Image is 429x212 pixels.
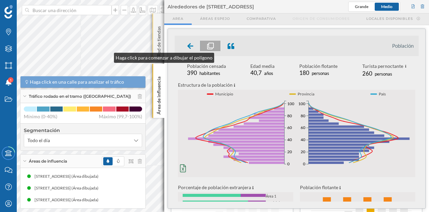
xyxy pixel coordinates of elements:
[250,69,262,76] span: 40,7
[187,69,197,76] span: 390
[250,63,274,70] div: Edad media
[379,91,386,97] span: País
[200,16,230,21] span: Áreas espejo
[375,71,392,77] span: personas
[301,137,305,142] text: 40
[287,125,292,130] text: 60
[199,71,220,76] span: habitantes
[178,81,415,89] p: Estructura de la población
[35,185,102,192] div: [STREET_ADDRESS] (Área dibujada)
[366,16,413,21] span: Locales disponibles
[300,184,415,191] p: Población flotante
[24,127,142,134] h4: Segmentación
[293,16,350,21] span: Origen de consumidores
[299,69,309,76] span: 180
[99,113,142,120] span: Máximo (99,7-100%)
[298,101,305,106] text: 100
[287,137,292,142] text: 40
[156,24,162,56] p: Red de tiendas
[287,149,292,154] text: 20
[24,113,57,120] span: Mínimo (0-40%)
[114,53,214,63] div: Haga click para comenzar a dibujar el polígono
[287,101,294,106] text: 100
[29,93,131,99] span: Tráfico rodado en el tramo ([GEOGRAPHIC_DATA])
[392,42,414,49] li: Población
[27,137,50,144] span: Todo el día
[301,149,305,154] text: 20
[298,91,314,97] span: Provincia
[29,158,67,164] span: Áreas de influencia
[362,63,407,70] div: Turista pernoctante
[303,161,305,166] text: 0
[156,74,162,115] p: Área de influencia
[299,63,338,70] div: Población flotante
[168,3,254,10] span: Alrededores de [STREET_ADDRESS]
[264,71,273,76] span: años
[30,79,124,85] span: Haga click en una calle para analizar el tráfico
[178,184,293,191] p: Porcentaje de población extranjera
[215,91,233,97] span: Municipio
[355,4,368,9] span: Grande
[247,16,276,21] span: Comparativa
[10,77,12,83] span: 1
[301,113,305,118] text: 80
[301,125,305,130] text: 60
[13,5,37,11] span: Soporte
[312,71,329,76] span: personas
[287,113,292,118] text: 80
[362,70,372,77] span: 260
[187,63,226,70] div: Población censada
[35,173,102,180] div: [STREET_ADDRESS] (Área dibujada)
[4,5,13,18] img: Geoblink Logo
[381,4,392,9] span: Medio
[287,161,290,166] text: 0
[173,16,183,21] span: Area
[35,197,102,203] div: [STREET_ADDRESS] (Área dibujada)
